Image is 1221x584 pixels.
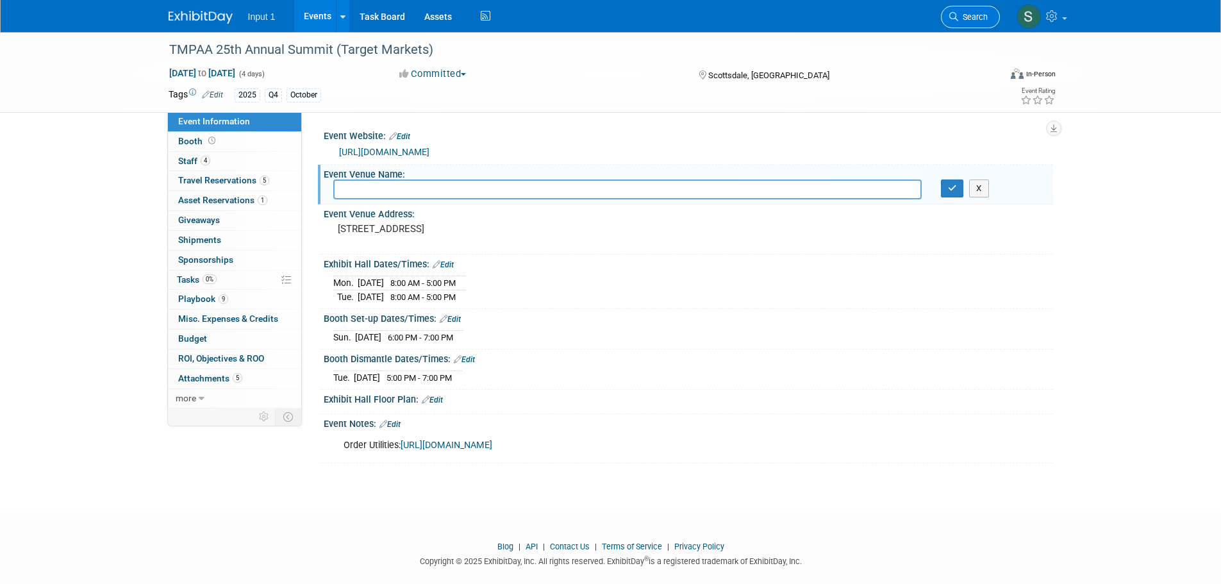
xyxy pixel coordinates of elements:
[550,542,590,551] a: Contact Us
[168,152,301,171] a: Staff4
[203,274,217,284] span: 0%
[168,389,301,408] a: more
[168,191,301,210] a: Asset Reservations1
[339,147,429,157] a: [URL][DOMAIN_NAME]
[168,171,301,190] a: Travel Reservations5
[178,333,207,344] span: Budget
[358,290,384,304] td: [DATE]
[324,309,1053,326] div: Booth Set-up Dates/Times:
[708,71,829,80] span: Scottsdale, [GEOGRAPHIC_DATA]
[388,333,453,342] span: 6:00 PM - 7:00 PM
[196,68,208,78] span: to
[260,176,269,185] span: 5
[354,371,380,385] td: [DATE]
[644,555,649,562] sup: ®
[958,12,988,22] span: Search
[358,276,384,290] td: [DATE]
[333,276,358,290] td: Mon.
[324,414,1053,431] div: Event Notes:
[674,542,724,551] a: Privacy Policy
[433,260,454,269] a: Edit
[924,67,1056,86] div: Event Format
[178,136,218,146] span: Booth
[401,440,492,451] a: [URL][DOMAIN_NAME]
[324,390,1053,406] div: Exhibit Hall Floor Plan:
[1026,69,1056,79] div: In-Person
[515,542,524,551] span: |
[168,271,301,290] a: Tasks0%
[333,290,358,304] td: Tue.
[390,292,456,302] span: 8:00 AM - 5:00 PM
[178,215,220,225] span: Giveaways
[324,165,1053,181] div: Event Venue Name:
[169,67,236,79] span: [DATE] [DATE]
[497,542,513,551] a: Blog
[168,310,301,329] a: Misc. Expenses & Credits
[202,90,223,99] a: Edit
[178,195,267,205] span: Asset Reservations
[395,67,471,81] button: Committed
[168,290,301,309] a: Playbook9
[169,88,223,103] td: Tags
[178,156,210,166] span: Staff
[169,11,233,24] img: ExhibitDay
[201,156,210,165] span: 4
[333,331,355,344] td: Sun.
[233,373,242,383] span: 5
[275,408,301,425] td: Toggle Event Tabs
[176,393,196,403] span: more
[168,369,301,388] a: Attachments5
[324,254,1053,271] div: Exhibit Hall Dates/Times:
[168,330,301,349] a: Budget
[168,231,301,250] a: Shipments
[969,179,989,197] button: X
[355,331,381,344] td: [DATE]
[178,116,250,126] span: Event Information
[422,396,443,405] a: Edit
[389,132,410,141] a: Edit
[177,274,217,285] span: Tasks
[178,235,221,245] span: Shipments
[253,408,276,425] td: Personalize Event Tab Strip
[664,542,672,551] span: |
[178,373,242,383] span: Attachments
[219,294,228,304] span: 9
[338,223,613,235] pre: [STREET_ADDRESS]
[540,542,548,551] span: |
[335,433,912,458] div: Order Utilities:
[168,211,301,230] a: Giveaways
[168,349,301,369] a: ROI, Objectives & ROO
[526,542,538,551] a: API
[324,349,1053,366] div: Booth Dismantle Dates/Times:
[379,420,401,429] a: Edit
[206,136,218,146] span: Booth not reserved yet
[178,294,228,304] span: Playbook
[168,112,301,131] a: Event Information
[258,196,267,205] span: 1
[235,88,260,102] div: 2025
[390,278,456,288] span: 8:00 AM - 5:00 PM
[1020,88,1055,94] div: Event Rating
[168,132,301,151] a: Booth
[324,204,1053,221] div: Event Venue Address:
[165,38,981,62] div: TMPAA 25th Annual Summit (Target Markets)
[238,70,265,78] span: (4 days)
[592,542,600,551] span: |
[1017,4,1041,29] img: Susan Stout
[941,6,1000,28] a: Search
[178,353,264,363] span: ROI, Objectives & ROO
[168,251,301,270] a: Sponsorships
[178,254,233,265] span: Sponsorships
[602,542,662,551] a: Terms of Service
[386,373,452,383] span: 5:00 PM - 7:00 PM
[265,88,282,102] div: Q4
[324,126,1053,143] div: Event Website:
[440,315,461,324] a: Edit
[333,371,354,385] td: Tue.
[248,12,276,22] span: Input 1
[178,175,269,185] span: Travel Reservations
[1011,69,1024,79] img: Format-Inperson.png
[287,88,321,102] div: October
[454,355,475,364] a: Edit
[178,313,278,324] span: Misc. Expenses & Credits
